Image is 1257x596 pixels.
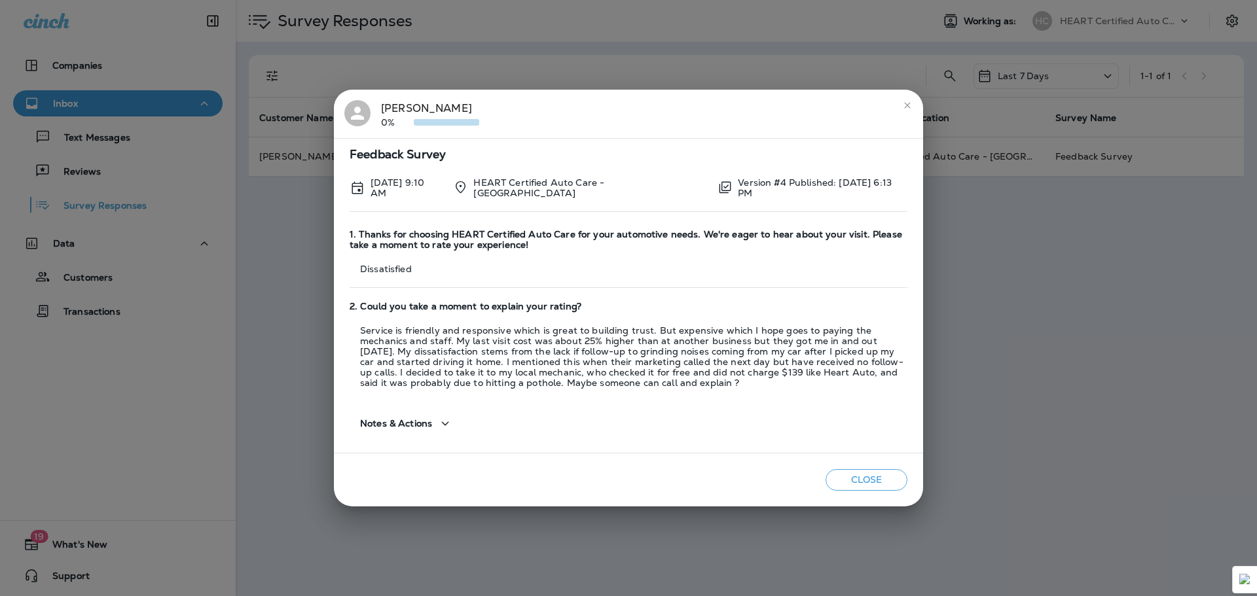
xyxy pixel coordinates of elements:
button: Close [826,469,907,491]
span: Feedback Survey [350,149,907,160]
button: close [897,95,918,116]
p: Dissatisfied [350,264,907,274]
p: 0% [381,117,414,128]
p: Version #4 Published: [DATE] 6:13 PM [738,177,907,198]
div: [PERSON_NAME] [381,100,479,128]
span: 1. Thanks for choosing HEART Certified Auto Care for your automotive needs. We're eager to hear a... [350,229,907,251]
p: HEART Certified Auto Care - [GEOGRAPHIC_DATA] [473,177,706,198]
span: 2. Could you take a moment to explain your rating? [350,301,907,312]
span: Notes & Actions [360,418,432,429]
p: Service is friendly and responsive which is great to building trust. But expensive which I hope g... [350,325,907,388]
img: Detect Auto [1239,574,1251,586]
button: Notes & Actions [350,405,464,442]
p: Aug 11, 2025 9:10 AM [371,177,443,198]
